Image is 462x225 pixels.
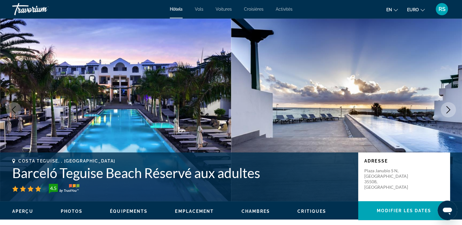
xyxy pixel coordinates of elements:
button: Changer la langue [386,5,398,14]
span: EURO [407,7,419,12]
p: Plaza Janubio S N, [GEOGRAPHIC_DATA] 35508, [GEOGRAPHIC_DATA] [364,168,413,190]
span: RS [438,6,446,12]
div: 4.5 [47,184,59,192]
span: en [386,7,392,12]
button: Critiques [297,209,326,214]
a: Activités [276,7,293,12]
h1: Barceló Teguise Beach Réservé aux adultes [12,165,352,181]
button: Chambres [241,209,270,214]
img: Badge d’évaluation client TrustYou [49,184,79,194]
button: Photos [61,209,83,214]
button: Image précédente [6,102,21,117]
button: Équipements [110,209,147,214]
a: Travorium [12,1,73,17]
iframe: Bouton de lancement de la fenêtre de messagerie [438,201,457,220]
a: Croisières [244,7,264,12]
a: Vols [195,7,203,12]
p: Adresse [364,159,444,163]
button: Changer de devise [407,5,425,14]
button: Menu utilisateur [434,3,450,16]
span: Modifier les dates [377,208,431,213]
span: Costa Teguise, , [GEOGRAPHIC_DATA] [18,159,115,163]
a: Hôtels [170,7,183,12]
button: Emplacement [175,209,214,214]
button: Modifier les dates [358,201,450,220]
a: Voitures [216,7,232,12]
button: Image suivante [441,102,456,117]
button: Aperçu [12,209,33,214]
